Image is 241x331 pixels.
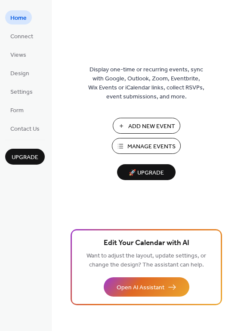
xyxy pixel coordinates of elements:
[112,138,181,154] button: Manage Events
[5,103,29,117] a: Form
[10,51,26,60] span: Views
[10,125,40,134] span: Contact Us
[10,88,33,97] span: Settings
[10,69,29,78] span: Design
[117,164,176,180] button: 🚀 Upgrade
[12,153,38,162] span: Upgrade
[127,142,176,151] span: Manage Events
[88,65,204,101] span: Display one-time or recurring events, sync with Google, Outlook, Zoom, Eventbrite, Wix Events or ...
[117,283,164,292] span: Open AI Assistant
[122,167,170,179] span: 🚀 Upgrade
[5,10,32,25] a: Home
[5,149,45,165] button: Upgrade
[104,277,189,297] button: Open AI Assistant
[104,237,189,249] span: Edit Your Calendar with AI
[5,29,38,43] a: Connect
[5,121,45,135] a: Contact Us
[10,14,27,23] span: Home
[87,250,206,271] span: Want to adjust the layout, update settings, or change the design? The assistant can help.
[5,84,38,98] a: Settings
[5,66,34,80] a: Design
[10,106,24,115] span: Form
[128,122,175,131] span: Add New Event
[5,47,31,61] a: Views
[10,32,33,41] span: Connect
[113,118,180,134] button: Add New Event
